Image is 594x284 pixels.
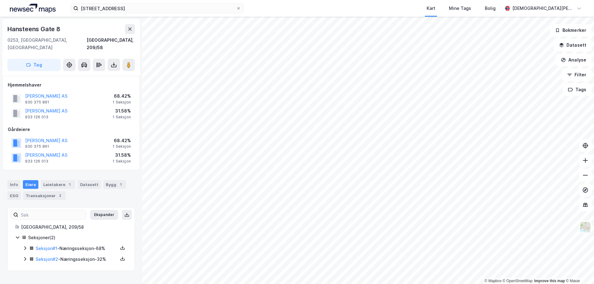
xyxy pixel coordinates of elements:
div: Kart [427,5,435,12]
div: 1 Seksjon [113,144,131,149]
div: 0253, [GEOGRAPHIC_DATA], [GEOGRAPHIC_DATA] [7,36,87,51]
div: 1 [67,181,73,188]
div: 2 [57,193,63,199]
button: Tags [563,83,592,96]
div: Datasett [78,180,101,189]
div: 31.58% [113,151,131,159]
div: ESG [7,191,21,200]
div: 68.42% [113,92,131,100]
div: 1 Seksjon [113,115,131,120]
button: Analyse [556,54,592,66]
div: Bygg [103,180,126,189]
img: Z [579,221,591,233]
div: [GEOGRAPHIC_DATA], 209/58 [87,36,135,51]
div: 1 Seksjon [113,159,131,164]
div: 1 Seksjon [113,100,131,105]
div: 933 126 013 [25,115,48,120]
div: 930 375 861 [25,100,49,105]
div: - Næringsseksjon - 68% [36,245,118,252]
button: Bokmerker [550,24,592,36]
button: Filter [562,69,592,81]
a: OpenStreetMap [503,279,533,283]
button: Datasett [554,39,592,51]
div: Transaksjoner [23,191,66,200]
a: Seksjon#2 [36,256,58,262]
div: Info [7,180,20,189]
div: [DEMOGRAPHIC_DATA][PERSON_NAME] [512,5,574,12]
div: Leietakere [41,180,75,189]
img: logo.a4113a55bc3d86da70a041830d287a7e.svg [10,4,56,13]
div: Hjemmelshaver [8,81,135,89]
div: - Næringsseksjon - 32% [36,256,118,263]
div: Gårdeiere [8,126,135,133]
button: Tag [7,59,61,71]
div: Eiere [23,180,38,189]
div: 930 375 861 [25,144,49,149]
div: 31.58% [113,107,131,115]
div: Bolig [485,5,496,12]
div: 68.42% [113,137,131,144]
input: Søk [18,210,86,219]
a: Improve this map [534,279,565,283]
a: Seksjon#1 [36,246,57,251]
iframe: Chat Widget [563,254,594,284]
div: 933 126 013 [25,159,48,164]
button: Ekspander [90,210,118,220]
div: [GEOGRAPHIC_DATA], 209/58 [21,223,127,231]
div: Mine Tags [449,5,471,12]
div: 1 [118,181,124,188]
input: Søk på adresse, matrikkel, gårdeiere, leietakere eller personer [78,4,236,13]
div: Seksjoner ( 2 ) [28,234,127,241]
div: Hansteens Gate 8 [7,24,62,34]
a: Mapbox [484,279,501,283]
